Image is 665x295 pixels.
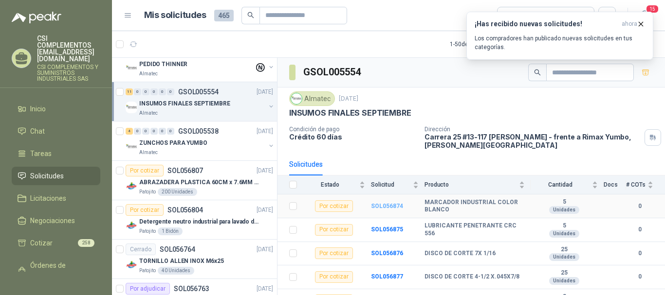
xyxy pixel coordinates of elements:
span: Inicio [30,104,46,114]
div: Solicitudes [289,159,323,170]
b: SOL056875 [371,226,403,233]
span: Cantidad [531,181,590,188]
th: Solicitud [371,175,425,194]
a: Tareas [12,144,100,163]
a: Cotizar258 [12,234,100,252]
div: 11 [126,88,133,95]
a: CerradoSOL056764[DATE] Company LogoTORNILLO ALLEN INOX M6x25Patojito40 Unidades [112,240,277,279]
span: Negociaciones [30,215,75,226]
div: 200 Unidades [158,188,197,196]
th: Cantidad [531,175,604,194]
span: 465 [214,10,234,21]
p: Crédito 60 días [289,133,417,141]
b: 5 [531,222,598,230]
div: Por cotizar [315,247,353,259]
div: Almatec [289,91,335,106]
p: SOL056804 [167,207,203,213]
p: ABRAZADERA PLASTICA 60CM x 7.6MM ANCHA [139,178,260,187]
div: Por cotizar [126,204,164,216]
div: 0 [167,88,174,95]
a: 0 0 0 0 0 0 GSOL005569[DATE] Company LogoPEDIDO THINNERAlmatec [126,47,275,78]
div: 0 [134,88,141,95]
a: Solicitudes [12,167,100,185]
img: Company Logo [126,102,137,113]
p: [DATE] [257,245,273,254]
span: Chat [30,126,45,137]
span: # COTs [626,181,646,188]
p: GSOL005538 [178,128,219,135]
p: Carrera 25 #13-117 [PERSON_NAME] - frente a Rimax Yumbo , [PERSON_NAME][GEOGRAPHIC_DATA] [425,133,641,149]
p: Dirección [425,126,641,133]
p: Detergente neutro industrial para lavado de tanques y maquinas. [139,217,260,226]
a: Órdenes de Compra [12,256,100,285]
a: Inicio [12,100,100,118]
b: 5 [531,198,598,206]
p: Patojito [139,188,156,196]
th: Producto [425,175,531,194]
img: Company Logo [126,180,137,192]
p: INSUMOS FINALES SEPTIEMBRE [289,108,411,118]
div: 0 [150,88,158,95]
div: Por cotizar [315,271,353,283]
p: SOL056763 [174,285,209,292]
div: Todas [503,10,524,21]
b: 25 [531,246,598,254]
span: Órdenes de Compra [30,260,91,281]
p: Almatec [139,109,158,117]
p: TORNILLO ALLEN INOX M6x25 [139,257,224,266]
img: Company Logo [291,93,302,104]
span: Producto [425,181,517,188]
span: search [534,69,541,76]
div: 0 [159,88,166,95]
a: SOL056874 [371,203,403,209]
b: 25 [531,269,598,277]
p: PEDIDO THINNER [139,60,187,69]
img: Logo peakr [12,12,61,23]
div: 1 Bidón [158,227,183,235]
a: Chat [12,122,100,140]
p: ZUNCHOS PARA YUMBO [139,139,207,148]
p: [DATE] [257,87,273,97]
div: Por cotizar [315,224,353,236]
span: ahora [622,20,637,28]
div: Cerrado [126,243,156,255]
img: Company Logo [126,62,137,74]
p: CSI COMPLEMENTOS Y SUMINISTROS INDUSTRIALES SAS [37,64,100,82]
b: DISCO DE CORTE 7X 1/16 [425,250,496,258]
b: 0 [626,202,653,211]
img: Company Logo [126,220,137,231]
p: GSOL005554 [178,88,219,95]
a: 4 0 0 0 0 0 GSOL005538[DATE] Company LogoZUNCHOS PARA YUMBOAlmatec [126,125,275,156]
span: search [247,12,254,18]
span: 15 [646,4,659,14]
p: Patojito [139,267,156,275]
button: ¡Has recibido nuevas solicitudes!ahora Los compradores han publicado nuevas solicitudes en tus ca... [466,12,653,60]
span: Solicitudes [30,171,64,181]
div: 0 [150,128,158,135]
h3: GSOL005554 [303,65,362,80]
div: Unidades [549,230,579,238]
a: Por cotizarSOL056804[DATE] Company LogoDetergente neutro industrial para lavado de tanques y maqu... [112,200,277,240]
a: SOL056877 [371,273,403,280]
a: SOL056876 [371,250,403,257]
div: 0 [167,128,174,135]
p: [DATE] [257,166,273,175]
div: Por cotizar [315,200,353,212]
a: Negociaciones [12,211,100,230]
a: 11 0 0 0 0 0 GSOL005554[DATE] Company LogoINSUMOS FINALES SEPTIEMBREAlmatec [126,86,275,117]
span: Cotizar [30,238,53,248]
p: Condición de pago [289,126,417,133]
p: CSI COMPLEMENTOS [EMAIL_ADDRESS][DOMAIN_NAME] [37,35,100,62]
th: Docs [604,175,626,194]
a: Por cotizarSOL056807[DATE] Company LogoABRAZADERA PLASTICA 60CM x 7.6MM ANCHAPatojito200 Unidades [112,161,277,200]
b: 0 [626,249,653,258]
p: [DATE] [339,94,358,104]
b: LUBRICANTE PENETRANTE CRC 556 [425,222,525,237]
span: Estado [303,181,357,188]
span: Solicitud [371,181,411,188]
p: INSUMOS FINALES SEPTIEMBRE [139,99,230,108]
div: 4 [126,128,133,135]
p: SOL056807 [167,167,203,174]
